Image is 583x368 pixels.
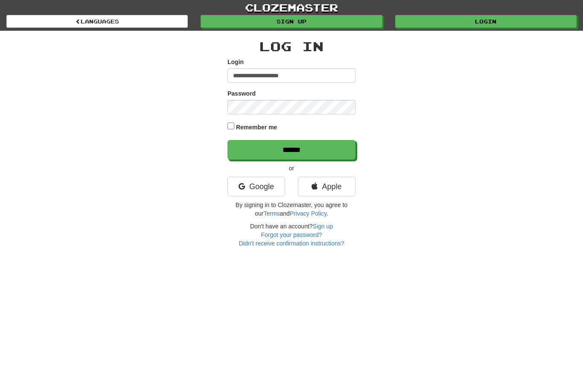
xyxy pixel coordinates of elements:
[227,164,356,172] p: or
[236,123,277,131] label: Remember me
[227,89,256,98] label: Password
[263,210,280,217] a: Terms
[395,15,577,28] a: Login
[313,223,333,230] a: Sign up
[227,58,244,66] label: Login
[261,231,322,238] a: Forgot your password?
[6,15,188,28] a: Languages
[298,177,356,196] a: Apple
[227,39,356,53] h2: Log In
[227,177,285,196] a: Google
[201,15,382,28] a: Sign up
[239,240,344,247] a: Didn't receive confirmation instructions?
[290,210,326,217] a: Privacy Policy
[227,201,356,218] p: By signing in to Clozemaster, you agree to our and .
[227,222,356,248] div: Don't have an account?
